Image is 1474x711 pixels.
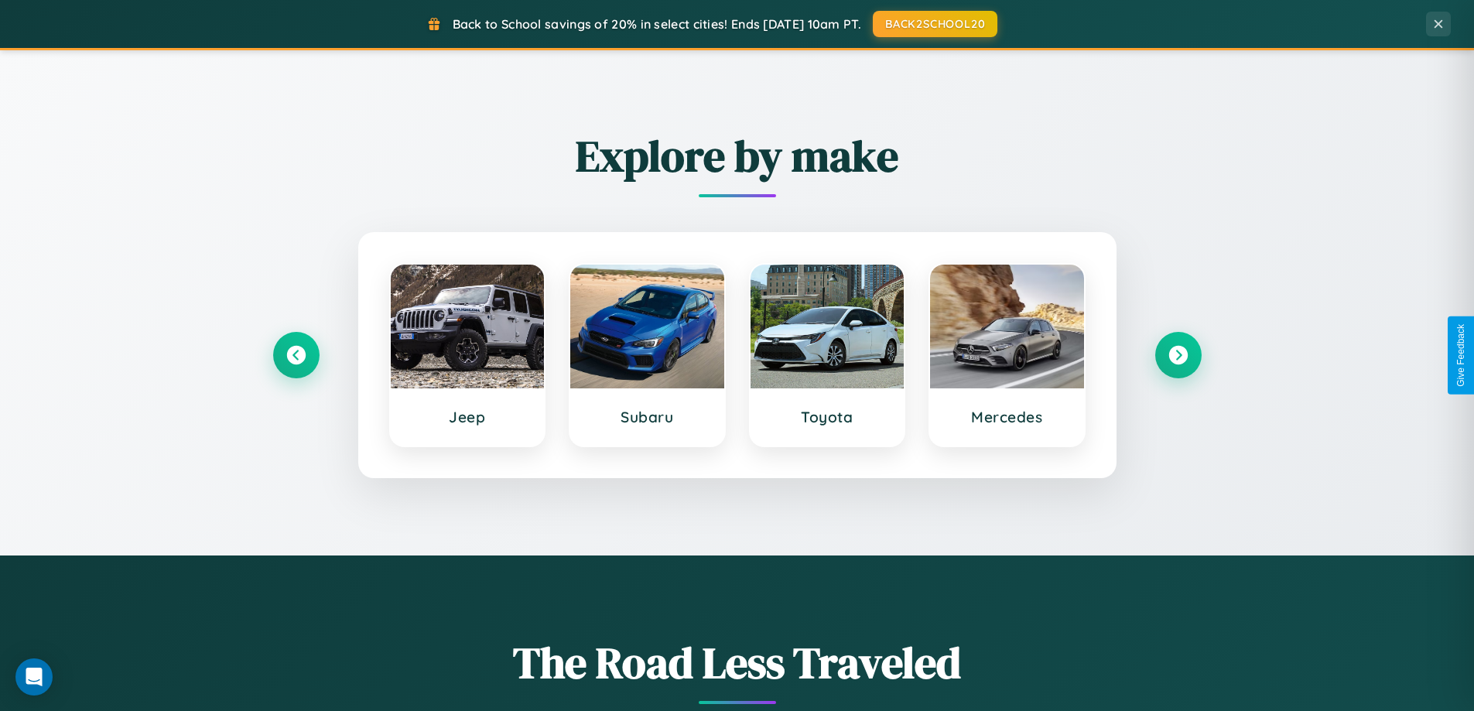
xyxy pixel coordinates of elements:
span: Back to School savings of 20% in select cities! Ends [DATE] 10am PT. [453,16,861,32]
h3: Subaru [586,408,709,426]
h3: Toyota [766,408,889,426]
div: Open Intercom Messenger [15,658,53,696]
h3: Mercedes [946,408,1069,426]
h2: Explore by make [273,126,1202,186]
button: BACK2SCHOOL20 [873,11,997,37]
div: Give Feedback [1455,324,1466,387]
h1: The Road Less Traveled [273,633,1202,692]
h3: Jeep [406,408,529,426]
